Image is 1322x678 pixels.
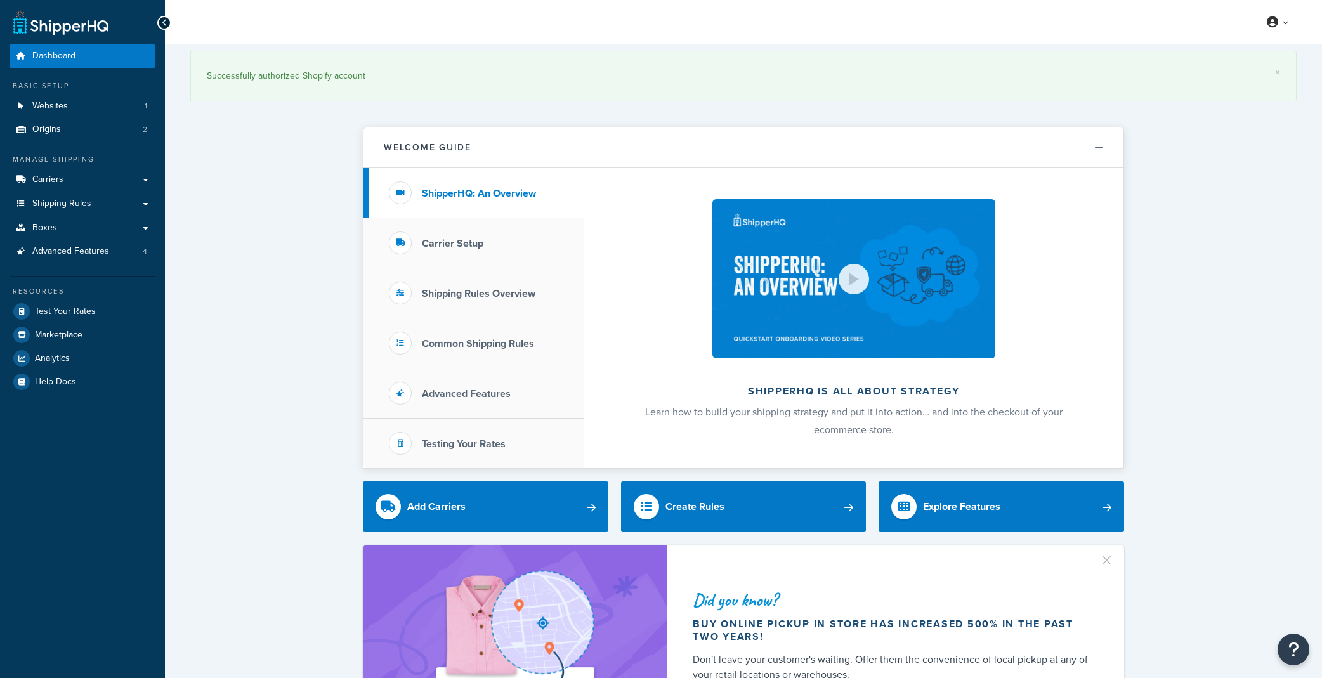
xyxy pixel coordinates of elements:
span: Carriers [32,174,63,185]
li: Origins [10,118,155,141]
button: Welcome Guide [363,127,1123,168]
span: 2 [143,124,147,135]
div: Create Rules [665,498,724,516]
a: Add Carriers [363,481,608,532]
span: Test Your Rates [35,306,96,317]
a: × [1275,67,1280,77]
img: ShipperHQ is all about strategy [712,199,995,358]
a: Create Rules [621,481,867,532]
div: Successfully authorized Shopify account [207,67,1280,85]
h2: ShipperHQ is all about strategy [618,386,1090,397]
span: Origins [32,124,61,135]
li: Advanced Features [10,240,155,263]
span: Websites [32,101,68,112]
span: Advanced Features [32,246,109,257]
a: Carriers [10,168,155,192]
li: Websites [10,95,155,118]
a: Marketplace [10,323,155,346]
div: Add Carriers [407,498,466,516]
h3: Testing Your Rates [422,438,506,450]
span: 4 [143,246,147,257]
span: Learn how to build your shipping strategy and put it into action… and into the checkout of your e... [645,405,1063,437]
span: Boxes [32,223,57,233]
span: Dashboard [32,51,75,62]
div: Buy online pickup in store has increased 500% in the past two years! [693,618,1094,643]
div: Manage Shipping [10,154,155,165]
a: Analytics [10,347,155,370]
span: Shipping Rules [32,199,91,209]
a: Help Docs [10,370,155,393]
h3: ShipperHQ: An Overview [422,188,536,199]
a: Advanced Features4 [10,240,155,263]
button: Open Resource Center [1278,634,1309,665]
div: Resources [10,286,155,297]
h3: Advanced Features [422,388,511,400]
h2: Welcome Guide [384,143,471,152]
a: Test Your Rates [10,300,155,323]
a: Boxes [10,216,155,240]
a: Shipping Rules [10,192,155,216]
div: Explore Features [923,498,1000,516]
a: Websites1 [10,95,155,118]
h3: Carrier Setup [422,238,483,249]
a: Explore Features [879,481,1124,532]
span: Analytics [35,353,70,364]
span: Marketplace [35,330,82,341]
h3: Common Shipping Rules [422,338,534,349]
div: Did you know? [693,591,1094,609]
span: 1 [145,101,147,112]
a: Dashboard [10,44,155,68]
h3: Shipping Rules Overview [422,288,535,299]
a: Origins2 [10,118,155,141]
div: Basic Setup [10,81,155,91]
span: Help Docs [35,377,76,388]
